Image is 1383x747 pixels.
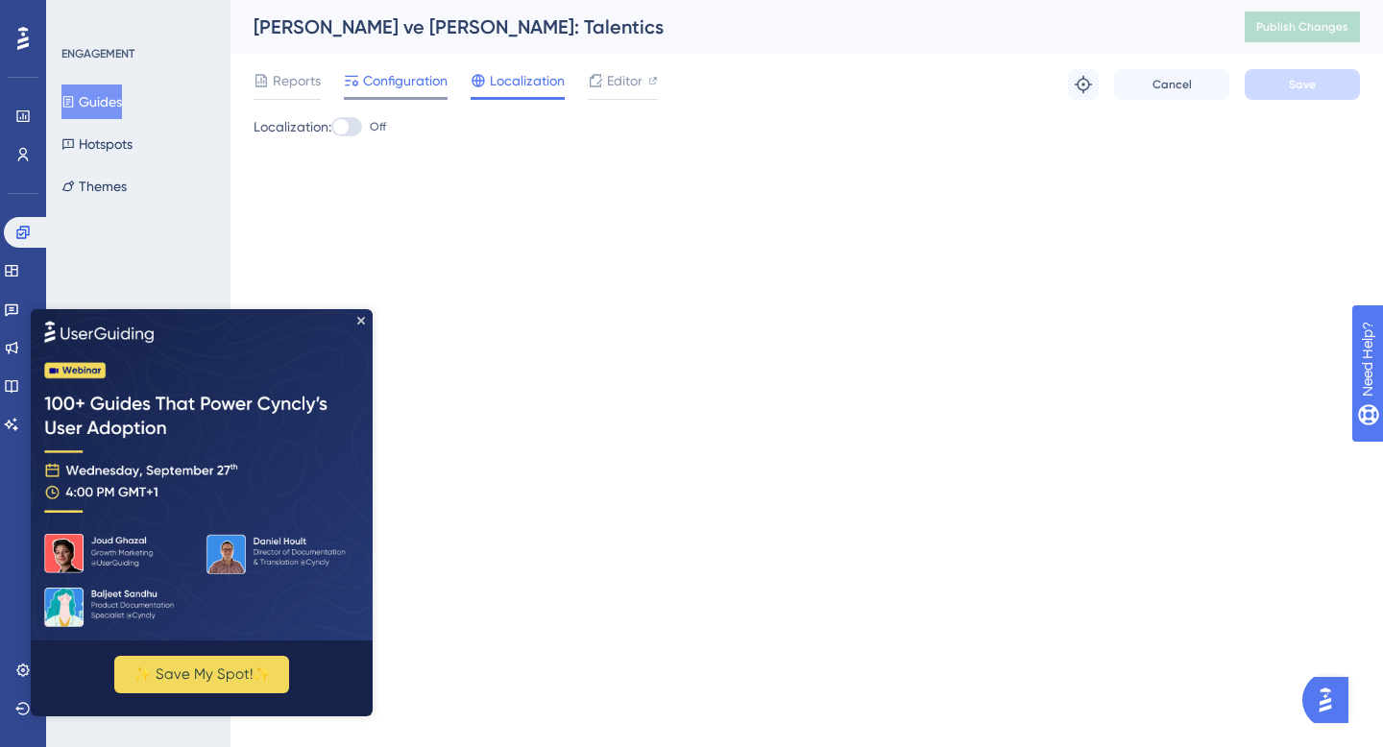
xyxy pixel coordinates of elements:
[61,46,134,61] div: ENGAGEMENT
[1302,671,1360,729] iframe: UserGuiding AI Assistant Launcher
[45,5,120,28] span: Need Help?
[61,84,122,119] button: Guides
[607,69,643,92] span: Editor
[273,69,321,92] span: Reports
[1152,77,1192,92] span: Cancel
[1245,69,1360,100] button: Save
[61,127,133,161] button: Hotspots
[254,115,1360,138] div: Localization:
[490,69,565,92] span: Localization
[370,119,386,134] span: Off
[327,8,334,15] div: Close Preview
[1114,69,1229,100] button: Cancel
[1245,12,1360,42] button: Publish Changes
[363,69,448,92] span: Configuration
[1289,77,1316,92] span: Save
[254,13,1197,40] div: [PERSON_NAME] ve [PERSON_NAME]: Talentics
[84,347,258,384] button: ✨ Save My Spot!✨
[61,169,127,204] button: Themes
[1256,19,1348,35] span: Publish Changes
